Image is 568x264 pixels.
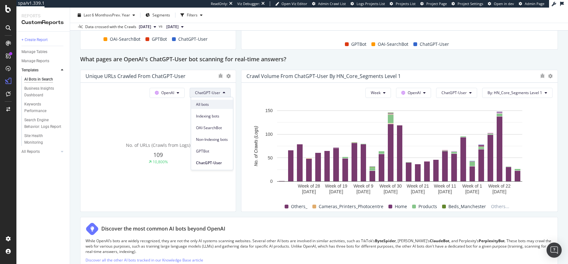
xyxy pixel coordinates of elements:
[302,189,316,194] text: [DATE]
[396,1,416,6] span: Projects List
[426,1,447,6] span: Project Page
[153,159,168,165] div: 10,800%
[139,24,151,30] span: 2025 Oct. 5th
[211,1,228,6] div: ReadOnly:
[24,101,60,114] div: Keywords Performance
[159,23,164,29] span: vs
[21,148,40,155] div: All Reports
[281,1,307,6] span: Open Viz Editor
[241,70,558,212] div: Crawl Volume from ChatGPT-User by HN_Core_Segments Level 1WeekOpenAIChatGPT-UserBy: HN_Core_Segme...
[86,73,186,79] div: Unique URLs Crawled from ChatGPT-User
[85,24,136,30] div: Data crossed with the Crawls
[21,37,48,43] div: + Create Report
[408,90,421,95] span: OpenAI
[21,67,38,74] div: Templates
[448,203,486,210] span: Beds_Manchester
[253,126,258,166] text: No. of Crawls (Logs)
[298,183,320,189] text: Week of 28
[438,189,452,194] text: [DATE]
[108,12,130,18] span: vs Prev. Year
[80,70,236,212] div: Unique URLs Crawled from ChatGPT-UserOpenAIChatGPT-UserNo. of URLs (Crawls from Logs)10910,800%
[152,12,170,18] span: Segments
[441,90,467,95] span: ChatGPT-User
[420,40,449,48] span: ChatGPT-User
[143,10,173,20] button: Segments
[420,1,447,6] a: Project Page
[24,85,61,99] div: Business Insights Dashboard
[196,160,228,165] span: ChatGPT-User
[152,35,167,43] span: GPTBot
[351,1,385,6] a: Logs Projects List
[21,67,59,74] a: Templates
[265,132,273,137] text: 100
[21,49,65,55] a: Manage Tables
[291,203,307,210] span: Others_
[101,225,225,232] div: Discover the most common AI bots beyond OpenAI
[462,183,482,189] text: Week of 1
[21,58,49,64] div: Manage Reports
[218,74,223,78] div: bug
[465,189,479,194] text: [DATE]
[21,49,47,55] div: Manage Tables
[246,107,553,196] svg: A chart.
[24,101,65,114] a: Keywords Performance
[329,189,343,194] text: [DATE]
[371,90,381,95] span: Week
[525,1,544,6] span: Admin Page
[24,133,65,146] a: Site Health Monitoring
[430,238,449,243] strong: ClaudeBot
[161,90,174,95] span: OpenAI
[24,117,62,130] div: Search Engine Behavior: Logs Report
[479,238,505,243] strong: PerplexityBot
[153,151,163,159] span: 109
[351,40,366,48] span: GPTBot
[325,183,347,189] text: Week of 19
[458,1,483,6] span: Project Settings
[488,90,542,95] span: By: HN_Core_Segments Level 1
[357,1,385,6] span: Logs Projects List
[24,85,65,99] a: Business Insights Dashboard
[24,117,65,130] a: Search Engine Behavior: Logs Report
[488,1,514,6] a: Open in dev
[80,55,286,65] h2: What pages are OpenAI's ChatGPT-User bot scanning for real-time answers?
[312,1,346,6] a: Admin Crawl List
[237,1,260,6] div: Viz Debugger:
[178,10,205,20] button: Filters
[519,1,544,6] a: Admin Page
[270,179,273,184] text: 0
[84,12,108,18] span: Last 6 Months
[375,238,396,243] strong: ByteSpider
[395,203,407,210] span: Home
[196,101,228,107] span: All bots
[407,183,429,189] text: Week of 21
[319,203,383,210] span: Cameras_Printers_Photocentre
[265,108,273,113] text: 150
[353,183,373,189] text: Week of 9
[24,76,65,83] a: AI Bots in Search
[365,88,391,98] button: Week
[390,1,416,6] a: Projects List
[196,113,228,119] span: Indexing bots
[482,88,553,98] button: By: HN_Core_Segments Level 1
[126,142,190,148] span: No. of URLs (Crawls from Logs)
[21,58,65,64] a: Manage Reports
[488,183,511,189] text: Week of 22
[384,189,398,194] text: [DATE]
[21,37,65,43] a: + Create Report
[24,133,60,146] div: Site Health Monitoring
[436,88,477,98] button: ChatGPT-User
[24,76,53,83] div: AI Bots in Search
[494,1,514,6] span: Open in dev
[166,24,179,30] span: 2024 Sep. 29th
[164,23,186,31] button: [DATE]
[275,1,307,6] a: Open Viz Editor
[196,136,228,142] span: Non-Indexing bots
[540,74,545,78] div: bug
[110,35,140,43] span: OAI-SearchBot
[187,12,198,18] div: Filters
[493,189,506,194] text: [DATE]
[411,189,425,194] text: [DATE]
[356,189,370,194] text: [DATE]
[246,73,401,79] div: Crawl Volume from ChatGPT-User by HN_Core_Segments Level 1
[378,40,408,48] span: OAI-SearchBot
